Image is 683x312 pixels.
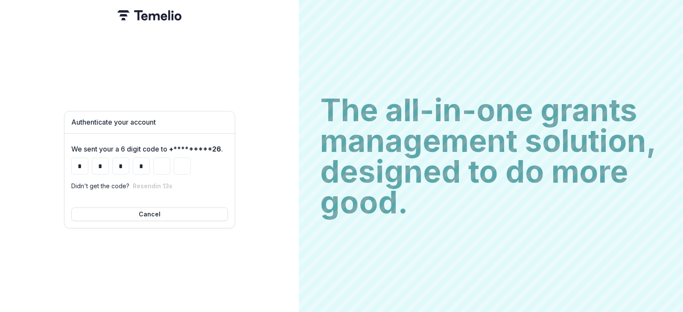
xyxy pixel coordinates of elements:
input: Please enter your pin code [153,157,170,175]
button: Resendin 13s [133,182,172,190]
img: Temelio [117,10,181,20]
button: Cancel [71,207,228,221]
label: We sent your a 6 digit code to . [71,144,223,154]
input: Please enter your pin code [92,157,109,175]
h1: Authenticate your account [71,118,228,126]
p: Didn't get the code? [71,181,129,190]
input: Please enter your pin code [71,157,88,175]
input: Please enter your pin code [174,157,191,175]
input: Please enter your pin code [133,157,150,175]
input: Please enter your pin code [112,157,129,175]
